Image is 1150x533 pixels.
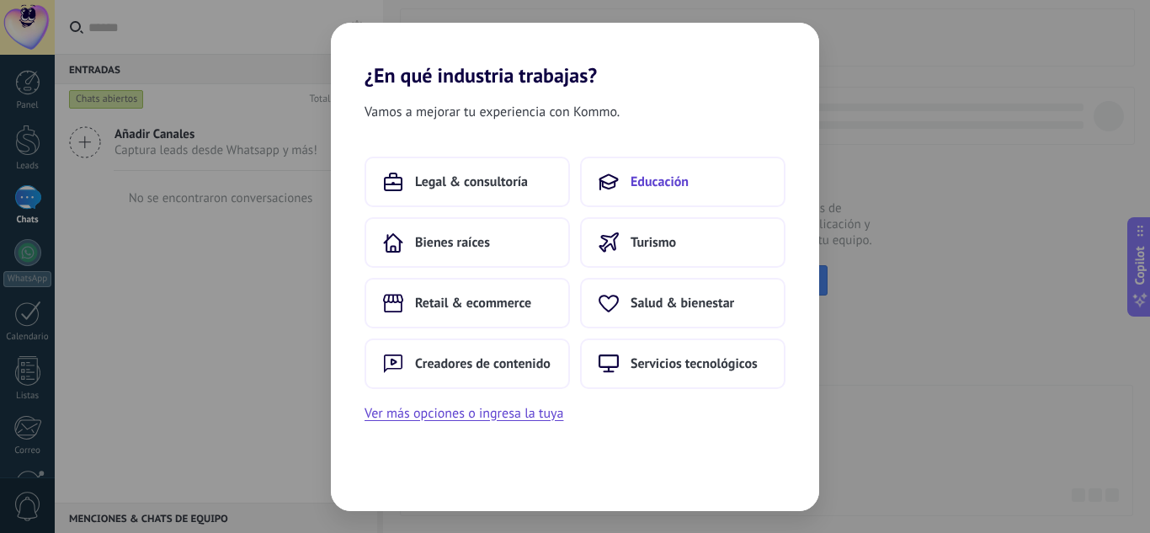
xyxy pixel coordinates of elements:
[365,278,570,328] button: Retail & ecommerce
[365,402,563,424] button: Ver más opciones o ingresa la tuya
[580,338,785,389] button: Servicios tecnológicos
[415,234,490,251] span: Bienes raíces
[415,173,528,190] span: Legal & consultoría
[365,338,570,389] button: Creadores de contenido
[365,101,620,123] span: Vamos a mejorar tu experiencia con Kommo.
[415,355,551,372] span: Creadores de contenido
[415,295,531,312] span: Retail & ecommerce
[631,295,734,312] span: Salud & bienestar
[631,234,676,251] span: Turismo
[365,157,570,207] button: Legal & consultoría
[331,23,819,88] h2: ¿En qué industria trabajas?
[365,217,570,268] button: Bienes raíces
[631,355,758,372] span: Servicios tecnológicos
[580,217,785,268] button: Turismo
[580,278,785,328] button: Salud & bienestar
[580,157,785,207] button: Educación
[631,173,689,190] span: Educación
